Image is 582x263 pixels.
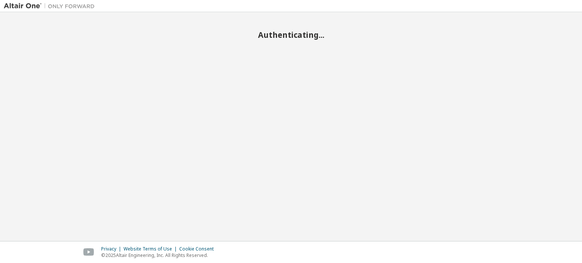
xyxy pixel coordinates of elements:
[179,246,218,252] div: Cookie Consent
[83,248,94,256] img: youtube.svg
[4,30,578,40] h2: Authenticating...
[124,246,179,252] div: Website Terms of Use
[4,2,99,10] img: Altair One
[101,246,124,252] div: Privacy
[101,252,218,258] p: © 2025 Altair Engineering, Inc. All Rights Reserved.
